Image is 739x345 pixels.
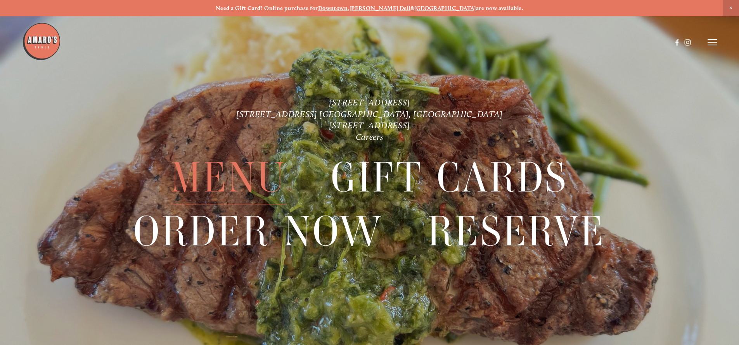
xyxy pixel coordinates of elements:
a: [STREET_ADDRESS] [GEOGRAPHIC_DATA], [GEOGRAPHIC_DATA] [236,109,503,119]
a: Gift Cards [331,151,568,204]
a: Careers [356,132,384,142]
strong: Need a Gift Card? Online purchase for [216,5,318,12]
a: Downtown [318,5,348,12]
img: Amaro's Table [22,22,61,61]
a: Menu [171,151,286,204]
a: [PERSON_NAME] Dell [350,5,410,12]
a: [STREET_ADDRESS] [329,97,410,108]
strong: & [410,5,414,12]
a: [GEOGRAPHIC_DATA] [414,5,476,12]
a: Order Now [133,205,383,258]
strong: , [348,5,349,12]
a: [STREET_ADDRESS] [329,121,410,131]
strong: are now available. [476,5,523,12]
a: Reserve [427,205,606,258]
